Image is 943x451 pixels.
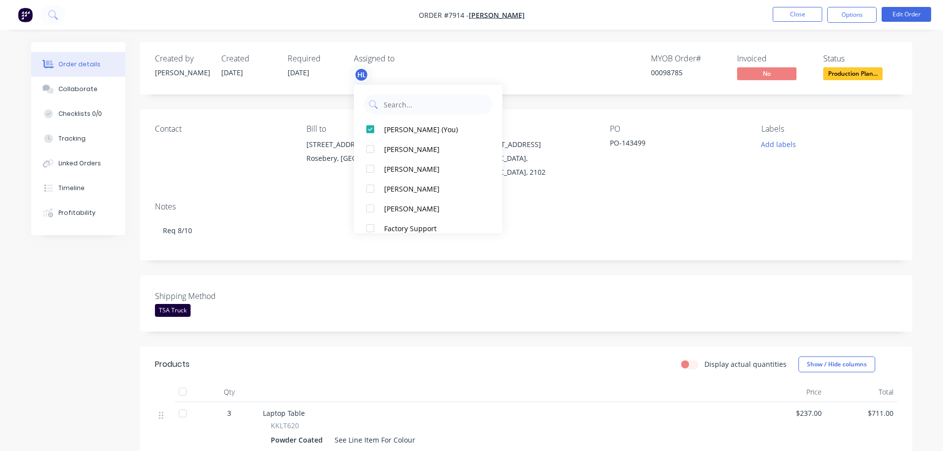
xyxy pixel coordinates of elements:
[384,203,483,214] div: [PERSON_NAME]
[882,7,931,22] button: Edit Order
[331,433,415,447] div: See Line Item For Colour
[155,304,191,317] div: TSA Truck
[458,124,594,134] div: Deliver to
[58,109,102,118] div: Checklists 0/0
[155,202,897,211] div: Notes
[31,52,125,77] button: Order details
[773,7,822,22] button: Close
[155,215,897,246] div: Req 8/10
[31,77,125,101] button: Collaborate
[384,184,483,194] div: [PERSON_NAME]
[271,420,299,431] span: KKLT620
[221,54,276,63] div: Created
[221,68,243,77] span: [DATE]
[306,138,442,169] div: [STREET_ADDRESS][PERSON_NAME]Rosebery, [GEOGRAPHIC_DATA], 2018
[737,54,811,63] div: Invoiced
[610,138,734,151] div: PO-143499
[384,223,483,234] div: Factory Support
[823,54,897,63] div: Status
[155,358,190,370] div: Products
[58,60,100,69] div: Order details
[306,138,442,151] div: [STREET_ADDRESS][PERSON_NAME]
[288,68,309,77] span: [DATE]
[354,159,502,179] button: [PERSON_NAME]
[384,164,483,174] div: [PERSON_NAME]
[58,85,98,94] div: Collaborate
[31,200,125,225] button: Profitability
[761,124,897,134] div: Labels
[651,54,725,63] div: MYOB Order #
[354,54,453,63] div: Assigned to
[354,199,502,218] button: [PERSON_NAME]
[306,124,442,134] div: Bill to
[383,95,488,114] input: Search...
[458,138,594,179] div: Open [STREET_ADDRESS][GEOGRAPHIC_DATA], [GEOGRAPHIC_DATA], 2102
[31,126,125,151] button: Tracking
[354,218,502,238] button: Factory Support
[827,7,877,23] button: Options
[155,67,209,78] div: [PERSON_NAME]
[354,119,502,139] button: [PERSON_NAME] (You)
[754,382,826,402] div: Price
[798,356,875,372] button: Show / Hide columns
[704,359,787,369] label: Display actual quantities
[823,67,883,80] span: Production Plan...
[651,67,725,78] div: 00098785
[458,138,594,151] div: Open [STREET_ADDRESS]
[31,151,125,176] button: Linked Orders
[288,54,342,63] div: Required
[227,408,231,418] span: 3
[469,10,525,20] a: [PERSON_NAME]
[610,124,745,134] div: PO
[58,159,101,168] div: Linked Orders
[31,101,125,126] button: Checklists 0/0
[419,10,469,20] span: Order #7914 -
[306,151,442,165] div: Rosebery, [GEOGRAPHIC_DATA], 2018
[826,382,897,402] div: Total
[354,67,369,82] button: HL
[31,176,125,200] button: Timeline
[458,151,594,179] div: [GEOGRAPHIC_DATA], [GEOGRAPHIC_DATA], 2102
[199,382,259,402] div: Qty
[263,408,305,418] span: Laptop Table
[271,433,327,447] div: Powder Coated
[384,144,483,154] div: [PERSON_NAME]
[756,138,801,151] button: Add labels
[155,290,279,302] label: Shipping Method
[155,124,291,134] div: Contact
[18,7,33,22] img: Factory
[823,67,883,82] button: Production Plan...
[58,208,96,217] div: Profitability
[384,124,483,135] div: [PERSON_NAME] (You)
[58,184,85,193] div: Timeline
[354,179,502,199] button: [PERSON_NAME]
[155,54,209,63] div: Created by
[830,408,893,418] span: $711.00
[758,408,822,418] span: $237.00
[58,134,86,143] div: Tracking
[737,67,796,80] span: No
[354,139,502,159] button: [PERSON_NAME]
